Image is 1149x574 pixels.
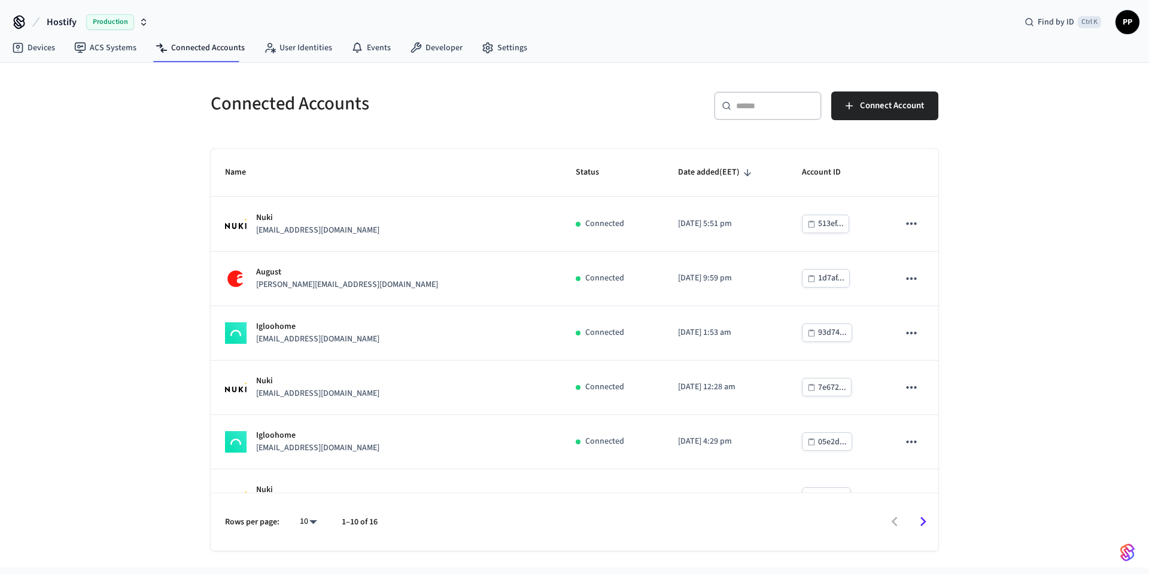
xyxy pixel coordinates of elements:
[225,219,247,228] img: Nuki Logo, Square
[86,14,134,30] span: Production
[818,435,847,450] div: 05e2d...
[576,163,615,182] span: Status
[678,272,773,285] p: [DATE] 9:59 pm
[47,15,77,29] span: Hostify
[256,279,438,291] p: [PERSON_NAME][EMAIL_ADDRESS][DOMAIN_NAME]
[225,163,262,182] span: Name
[678,163,755,182] span: Date added(EET)
[225,516,279,529] p: Rows per page:
[585,381,624,393] p: Connected
[1078,16,1101,28] span: Ctrl K
[909,508,937,536] button: Go to next page
[678,218,773,230] p: [DATE] 5:51 pm
[256,484,379,496] p: Nuki
[1117,11,1138,33] span: PP
[256,333,379,346] p: [EMAIL_ADDRESS][DOMAIN_NAME]
[818,325,847,340] div: 93d74...
[146,37,254,59] a: Connected Accounts
[225,383,247,392] img: Nuki Logo, Square
[818,489,846,504] div: 9c231...
[818,216,844,231] div: 513ef...
[802,323,852,342] button: 93d74...
[860,98,924,114] span: Connect Account
[1038,16,1074,28] span: Find by ID
[256,375,379,387] p: Nuki
[802,215,849,233] button: 513ef...
[585,435,624,448] p: Connected
[225,322,247,344] img: igloohome_logo
[342,37,400,59] a: Events
[678,326,773,339] p: [DATE] 1:53 am
[818,380,846,395] div: 7e672...
[254,37,342,59] a: User Identities
[342,516,378,529] p: 1–10 of 16
[585,272,624,285] p: Connected
[225,491,247,501] img: Nuki Logo, Square
[256,387,379,400] p: [EMAIL_ADDRESS][DOMAIN_NAME]
[678,490,773,503] p: [DATE] 11:46 pm
[802,487,851,506] button: 9c231...
[818,271,844,286] div: 1d7af...
[256,224,379,237] p: [EMAIL_ADDRESS][DOMAIN_NAME]
[472,37,537,59] a: Settings
[831,91,938,120] button: Connect Account
[256,266,438,279] p: August
[802,378,852,396] button: 7e672...
[802,269,850,288] button: 1d7af...
[400,37,472,59] a: Developer
[585,326,624,339] p: Connected
[1120,543,1135,562] img: SeamLogoGradient.69752ec5.svg
[211,91,567,116] h5: Connected Accounts
[678,381,773,393] p: [DATE] 12:28 am
[256,320,379,333] p: Igloohome
[256,212,379,224] p: Nuki
[1015,11,1111,33] div: Find by IDCtrl K
[802,163,856,182] span: Account ID
[1115,10,1139,34] button: PP
[256,429,379,442] p: Igloohome
[225,268,247,289] img: August Logo, Square
[2,37,65,59] a: Devices
[225,431,247,453] img: igloohome_logo
[65,37,146,59] a: ACS Systems
[802,432,852,451] button: 05e2d...
[585,490,624,503] p: Connected
[256,442,379,454] p: [EMAIL_ADDRESS][DOMAIN_NAME]
[678,435,773,448] p: [DATE] 4:29 pm
[294,513,323,530] div: 10
[585,218,624,230] p: Connected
